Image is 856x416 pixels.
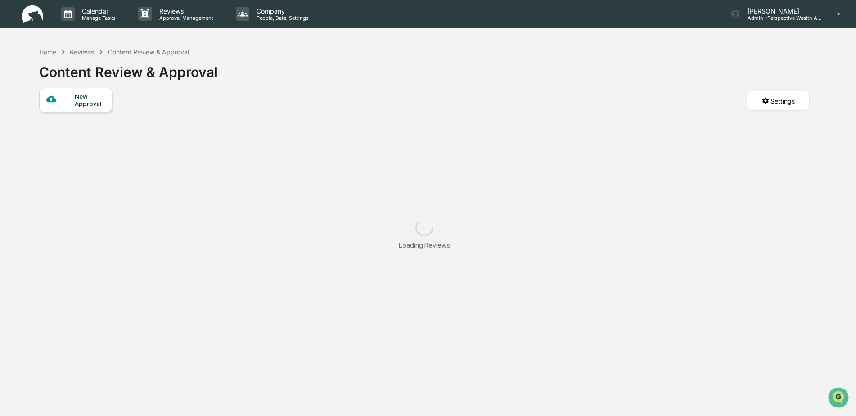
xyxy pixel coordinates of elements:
[747,91,810,111] button: Settings
[740,15,824,21] p: Admin • Perspective Wealth Advisors
[9,69,25,85] img: 1746055101610-c473b297-6a78-478c-a979-82029cc54cd1
[75,7,120,15] p: Calendar
[249,15,313,21] p: People, Data, Settings
[74,113,112,122] span: Attestations
[90,153,109,159] span: Pylon
[39,57,218,80] div: Content Review & Approval
[18,113,58,122] span: Preclearance
[70,48,94,56] div: Reviews
[9,131,16,139] div: 🔎
[152,15,218,21] p: Approval Management
[827,386,851,411] iframe: Open customer support
[108,48,189,56] div: Content Review & Approval
[75,93,105,107] div: New Approval
[75,15,120,21] p: Manage Tasks
[153,72,164,82] button: Start new chat
[9,19,164,33] p: How can we help?
[152,7,218,15] p: Reviews
[249,7,313,15] p: Company
[31,69,148,78] div: Start new chat
[18,131,57,140] span: Data Lookup
[5,127,60,143] a: 🔎Data Lookup
[31,78,114,85] div: We're available if you need us!
[39,48,56,56] div: Home
[399,241,450,249] div: Loading Reviews
[5,110,62,126] a: 🖐️Preclearance
[740,7,824,15] p: [PERSON_NAME]
[22,5,43,23] img: logo
[63,152,109,159] a: Powered byPylon
[9,114,16,122] div: 🖐️
[65,114,72,122] div: 🗄️
[62,110,115,126] a: 🗄️Attestations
